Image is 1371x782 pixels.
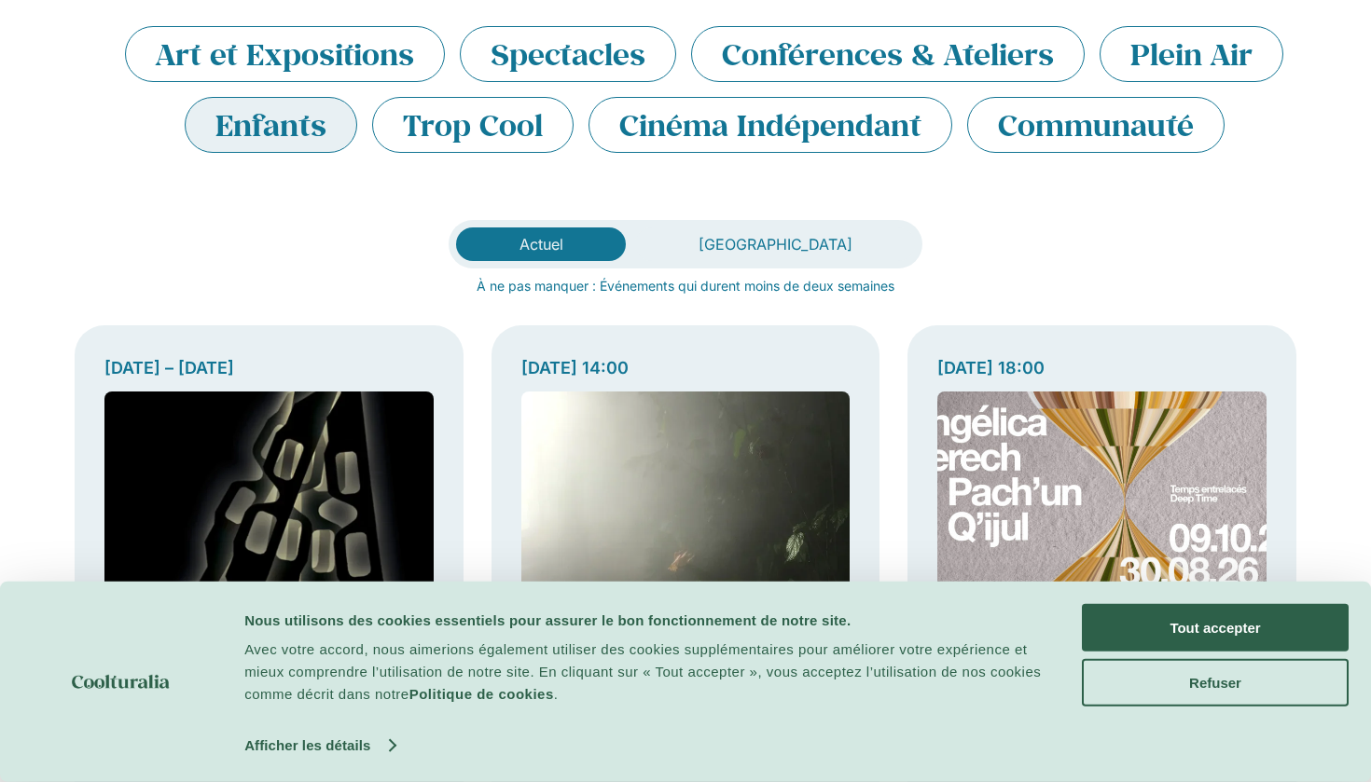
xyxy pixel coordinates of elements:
[409,686,554,702] a: Politique de cookies
[244,641,1041,702] span: Avec votre accord, nous aimerions également utiliser des cookies supplémentaires pour améliorer v...
[244,609,1060,631] div: Nous utilisons des cookies essentiels pour assurer le bon fonctionnement de notre site.
[519,235,563,254] span: Actuel
[554,686,559,702] span: .
[1100,26,1283,82] li: Plein Air
[460,26,676,82] li: Spectacles
[72,675,170,689] img: logo
[185,97,357,153] li: Enfants
[244,732,395,760] a: Afficher les détails
[521,355,851,380] div: [DATE] 14:00
[1082,658,1349,706] button: Refuser
[75,276,1296,295] p: À ne pas manquer : Événements qui durent moins de deux semaines
[967,97,1225,153] li: Communauté
[104,355,434,380] div: [DATE] – [DATE]
[691,26,1085,82] li: Conférences & Ateliers
[1082,604,1349,652] button: Tout accepter
[372,97,574,153] li: Trop Cool
[937,355,1267,380] div: [DATE] 18:00
[125,26,445,82] li: Art et Expositions
[699,235,852,254] span: [GEOGRAPHIC_DATA]
[589,97,952,153] li: Cinéma Indépendant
